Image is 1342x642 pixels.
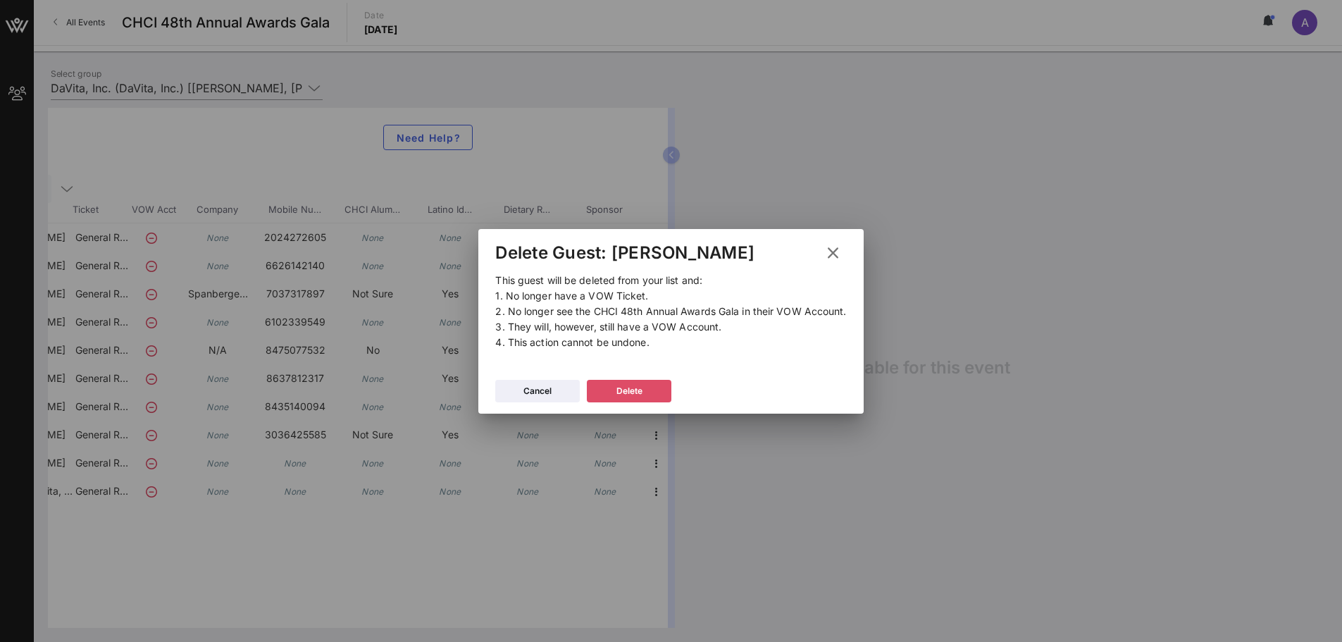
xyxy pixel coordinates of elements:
div: Cancel [523,384,552,398]
p: This guest will be deleted from your list and: 1. No longer have a VOW Ticket. 2. No longer see t... [495,273,846,350]
button: Cancel [495,380,580,402]
div: Delete [616,384,642,398]
button: Delete [587,380,671,402]
div: Delete Guest: [PERSON_NAME] [495,242,754,264]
